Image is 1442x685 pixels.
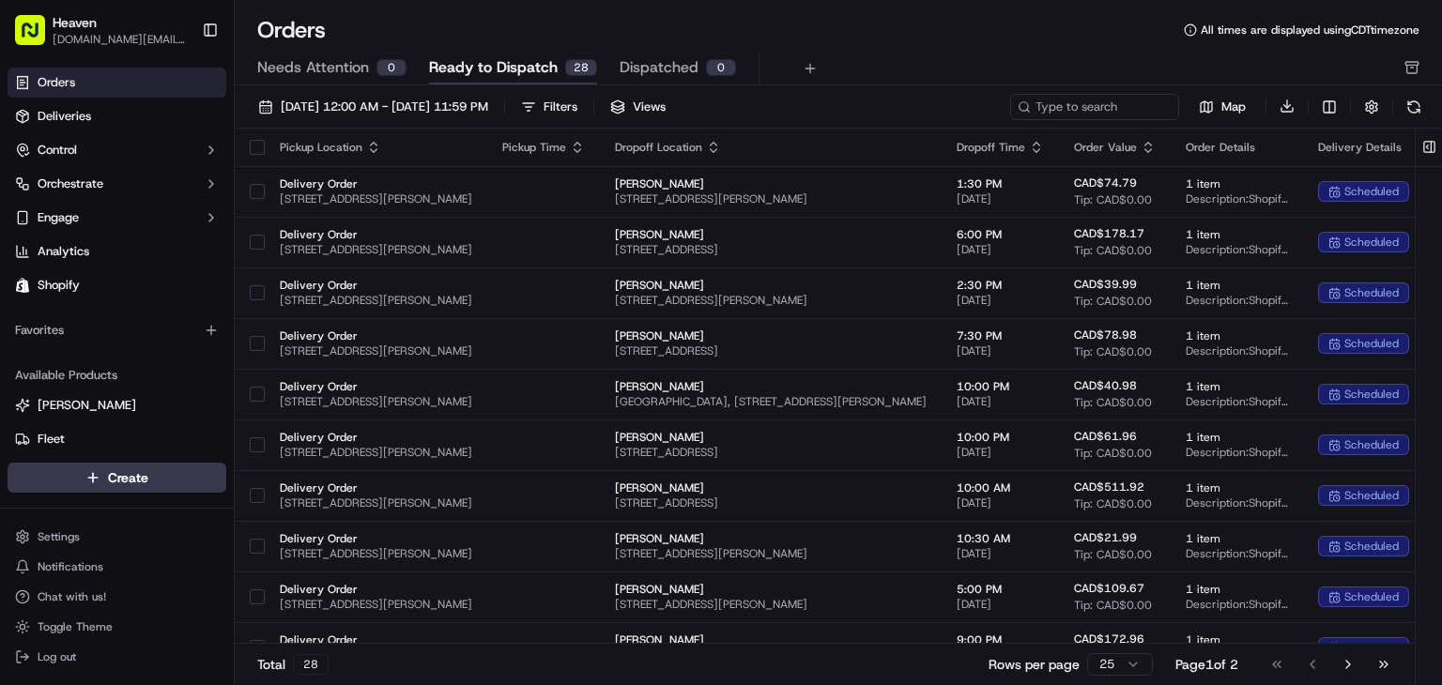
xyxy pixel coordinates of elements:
span: [STREET_ADDRESS] [615,495,927,510]
p: Rows per page [989,655,1080,674]
a: Shopify [8,270,226,300]
span: All times are displayed using CDT timezone [1201,23,1419,38]
span: [DATE] [214,341,253,356]
div: Order Value [1074,140,1156,155]
a: Analytics [8,236,226,266]
span: 1 item [1186,531,1288,546]
button: Heaven [53,13,97,32]
img: 1736555255976-a54dd68f-1ca7-489b-9aae-adbdc363a1c4 [38,342,53,357]
span: Delivery Order [280,379,472,394]
span: 9:00 PM [957,632,1044,647]
span: Wisdom [PERSON_NAME] [58,341,200,356]
span: Description: Shopify Order HN1292 for [PERSON_NAME] [1186,546,1288,561]
span: [PERSON_NAME] [615,480,927,495]
span: Description: Shopify Order HN1289 for [PERSON_NAME] [1186,394,1288,409]
span: Needs Attention [257,56,369,79]
img: 1736555255976-a54dd68f-1ca7-489b-9aae-adbdc363a1c4 [38,291,53,306]
a: 💻API Documentation [151,411,309,445]
a: [PERSON_NAME] [15,397,219,414]
span: scheduled [1344,437,1399,452]
span: • [204,341,210,356]
span: 1 item [1186,278,1288,293]
span: scheduled [1344,235,1399,250]
a: Orders [8,68,226,98]
span: CAD$172.96 [1074,632,1144,647]
span: Toggle Theme [38,619,113,634]
span: [STREET_ADDRESS][PERSON_NAME] [280,445,472,460]
button: Settings [8,524,226,550]
span: Orders [38,74,75,91]
div: Dropoff Time [957,140,1044,155]
span: 1 item [1186,632,1288,647]
div: 💻 [159,420,174,435]
span: Description: Shopify Order HN1290 for [PERSON_NAME] [1186,445,1288,460]
span: Delivery Order [280,176,472,191]
div: Favorites [8,315,226,345]
span: [PERSON_NAME] [615,278,927,293]
img: Brigitte Vinadas [19,272,49,302]
input: Type to search [1010,94,1179,120]
span: Dispatched [620,56,698,79]
button: Filters [513,94,586,120]
button: Log out [8,644,226,670]
span: [DATE] [957,343,1044,358]
span: scheduled [1344,539,1399,554]
button: Chat with us! [8,584,226,610]
span: CAD$40.98 [1074,378,1137,393]
span: Views [633,99,666,115]
span: [STREET_ADDRESS][PERSON_NAME] [280,394,472,409]
span: CAD$78.98 [1074,327,1137,342]
div: 28 [293,654,329,675]
div: We're available if you need us! [84,197,258,212]
a: 📗Knowledge Base [11,411,151,445]
span: CAD$39.99 [1074,277,1137,292]
span: [DATE] [166,290,205,305]
span: Ready to Dispatch [429,56,558,79]
span: [STREET_ADDRESS][PERSON_NAME] [280,191,472,206]
a: Fleet [15,431,219,448]
span: scheduled [1344,640,1399,655]
span: 7:30 PM [957,328,1044,343]
span: 10:00 PM [957,430,1044,445]
span: Delivery Order [280,278,472,293]
button: Create [8,463,226,493]
span: API Documentation [177,419,301,437]
div: Page 1 of 2 [1175,655,1238,674]
span: scheduled [1344,488,1399,503]
span: 2:30 PM [957,278,1044,293]
span: [STREET_ADDRESS] [615,445,927,460]
button: Orchestrate [8,169,226,199]
span: Control [38,142,77,159]
span: Description: Shopify Order HN1285 for [PERSON_NAME] [1186,191,1288,206]
div: Total [257,654,329,675]
span: 1 item [1186,480,1288,495]
div: Filters [544,99,577,115]
div: 📗 [19,420,34,435]
span: Delivery Order [280,227,472,242]
span: [STREET_ADDRESS] [615,242,927,257]
span: Tip: CAD$0.00 [1074,446,1152,461]
span: [DOMAIN_NAME][EMAIL_ADDRESS][DOMAIN_NAME] [53,32,187,47]
div: Order Details [1186,140,1288,155]
span: 1:30 PM [957,176,1044,191]
button: Control [8,135,226,165]
img: Wisdom Oko [19,323,49,359]
p: Welcome 👋 [19,74,342,104]
span: scheduled [1344,387,1399,402]
span: [DATE] [957,546,1044,561]
div: 0 [706,59,736,76]
span: [PERSON_NAME] [615,176,927,191]
span: Delivery Order [280,632,472,647]
span: CAD$21.99 [1074,530,1137,545]
span: 5:00 PM [957,582,1044,597]
span: [STREET_ADDRESS][PERSON_NAME] [280,242,472,257]
span: [STREET_ADDRESS][PERSON_NAME] [280,343,472,358]
span: [PERSON_NAME] [615,430,927,445]
span: scheduled [1344,336,1399,351]
button: Toggle Theme [8,614,226,640]
span: Shopify [38,277,80,294]
button: Fleet [8,424,226,454]
span: Settings [38,529,80,544]
span: Tip: CAD$0.00 [1074,547,1152,562]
